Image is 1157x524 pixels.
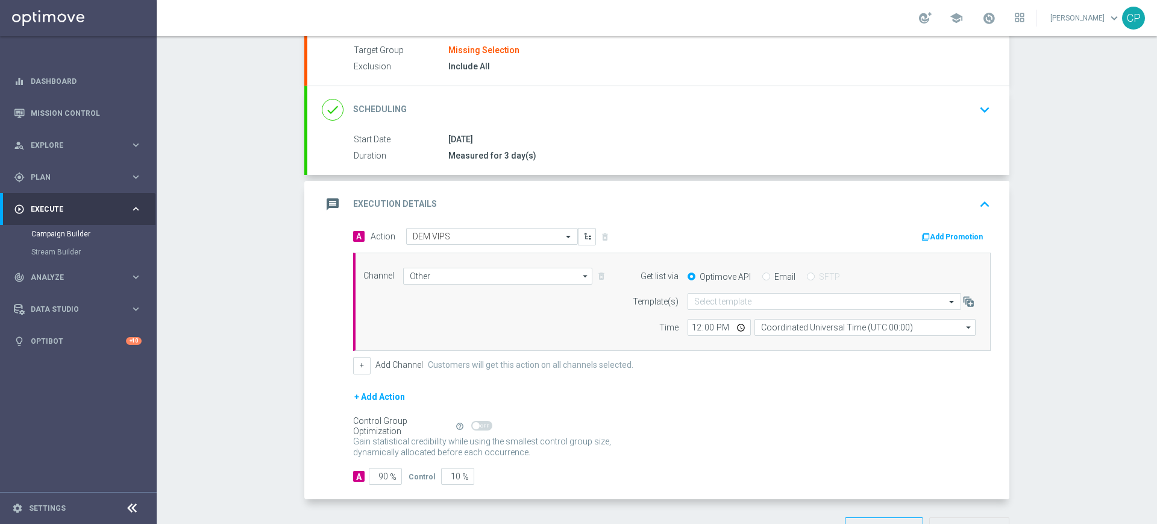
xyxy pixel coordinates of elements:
div: done Scheduling keyboard_arrow_down [322,98,995,121]
span: Analyze [31,274,130,281]
i: keyboard_arrow_right [130,203,142,215]
i: keyboard_arrow_right [130,171,142,183]
div: Plan [14,172,130,183]
a: [PERSON_NAME]keyboard_arrow_down [1049,9,1122,27]
a: Dashboard [31,65,142,97]
button: equalizer Dashboard [13,77,142,86]
a: Campaign Builder [31,229,125,239]
button: Add Promotion [920,230,987,244]
i: keyboard_arrow_right [130,303,142,315]
button: help_outline [454,420,471,433]
span: Execute [31,206,130,213]
a: Stream Builder [31,247,125,257]
i: keyboard_arrow_right [130,271,142,283]
i: arrow_drop_down [580,268,592,284]
div: Optibot [14,325,142,357]
div: Include All [448,60,986,72]
div: Data Studio [14,304,130,315]
div: Dashboard [14,65,142,97]
label: Email [774,271,795,282]
label: SFTP [819,271,840,282]
label: Time [659,323,679,333]
i: lightbulb [14,336,25,347]
i: equalizer [14,76,25,87]
button: play_circle_outline Execute keyboard_arrow_right [13,204,142,214]
span: A [353,231,365,242]
a: Mission Control [31,97,142,129]
div: A [353,471,365,482]
span: Data Studio [31,306,130,313]
label: Duration [354,151,448,162]
button: track_changes Analyze keyboard_arrow_right [13,273,142,282]
button: + [353,357,371,374]
button: + Add Action [353,390,406,405]
div: [DATE] [448,133,986,145]
div: Control Group Optimization [353,416,454,437]
label: Target Group [354,45,448,56]
button: gps_fixed Plan keyboard_arrow_right [13,172,142,182]
button: person_search Explore keyboard_arrow_right [13,140,142,150]
a: Optibot [31,325,126,357]
button: keyboard_arrow_down [974,98,995,121]
i: person_search [14,140,25,151]
div: CP [1122,7,1145,30]
div: Measured for 3 day(s) [448,150,986,162]
i: keyboard_arrow_down [976,101,994,119]
div: message Execution Details keyboard_arrow_up [322,193,995,216]
i: keyboard_arrow_up [976,195,994,213]
input: Select time zone [754,319,976,336]
label: Template(s) [633,297,679,307]
h2: Execution Details [353,198,437,210]
i: help_outline [456,422,464,431]
div: Stream Builder [31,243,155,261]
div: Missing Selection [448,45,519,56]
input: Select channel [403,268,592,285]
span: % [462,472,469,482]
div: +10 [126,337,142,345]
i: settings [12,503,23,514]
button: Data Studio keyboard_arrow_right [13,305,142,314]
span: school [950,11,963,25]
div: Analyze [14,272,130,283]
label: Customers will get this action on all channels selected. [428,360,633,370]
i: keyboard_arrow_right [130,139,142,151]
span: % [390,472,397,482]
label: Start Date [354,134,448,145]
label: Add Channel [375,360,423,370]
span: Explore [31,142,130,149]
a: Settings [29,505,66,512]
i: message [322,194,343,215]
div: Explore [14,140,130,151]
button: lightbulb Optibot +10 [13,336,142,346]
label: Get list via [641,271,679,282]
label: Action [371,232,395,242]
i: track_changes [14,272,25,283]
button: keyboard_arrow_up [974,193,995,216]
h2: Scheduling [353,104,407,115]
div: Mission Control [14,97,142,129]
i: play_circle_outline [14,204,25,215]
button: Mission Control [13,109,142,118]
div: Execute [14,204,130,215]
span: keyboard_arrow_down [1108,11,1121,25]
span: Plan [31,174,130,181]
label: Optimove API [700,271,751,282]
label: Channel [363,271,394,281]
label: Exclusion [354,62,448,72]
div: Control [409,471,435,482]
div: Campaign Builder [31,225,155,243]
i: arrow_drop_down [963,320,975,335]
ng-select: DEM VIPS [406,228,578,245]
i: gps_fixed [14,172,25,183]
i: done [322,99,343,121]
